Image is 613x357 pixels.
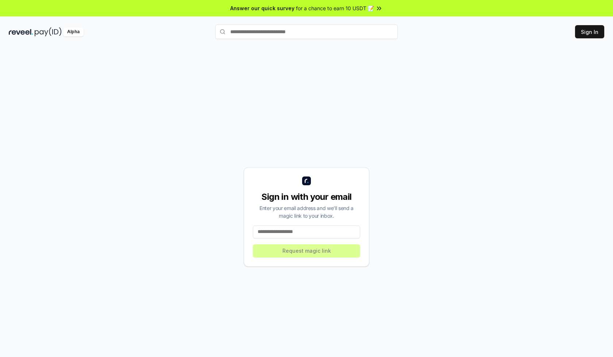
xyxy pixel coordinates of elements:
[35,27,62,36] img: pay_id
[230,4,294,12] span: Answer our quick survey
[253,204,360,220] div: Enter your email address and we’ll send a magic link to your inbox.
[296,4,374,12] span: for a chance to earn 10 USDT 📝
[253,191,360,203] div: Sign in with your email
[63,27,84,36] div: Alpha
[575,25,604,38] button: Sign In
[9,27,33,36] img: reveel_dark
[302,176,311,185] img: logo_small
